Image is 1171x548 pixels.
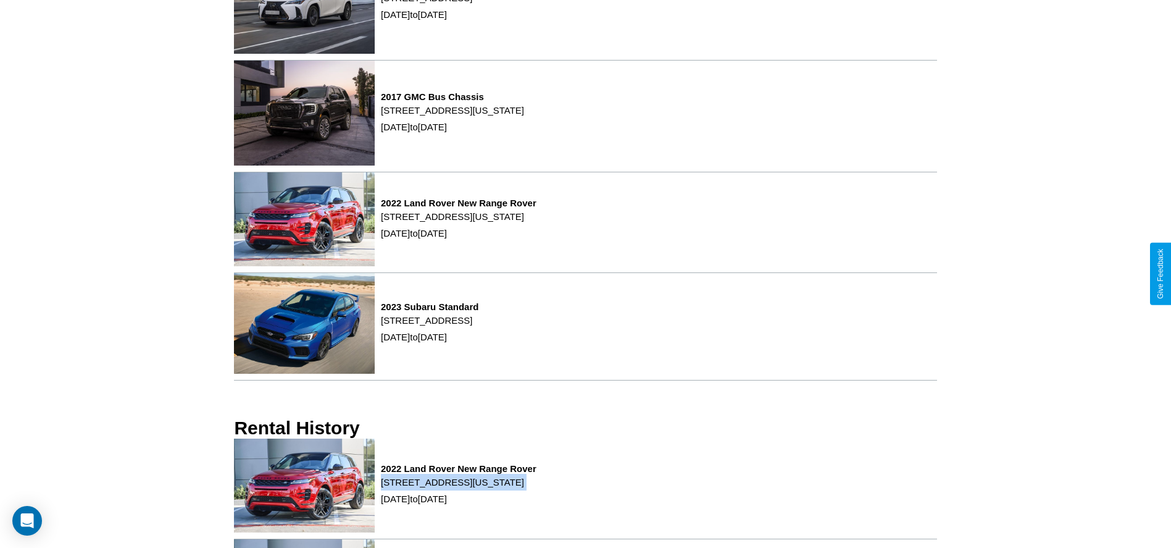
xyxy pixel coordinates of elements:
p: [STREET_ADDRESS][US_STATE] [381,102,524,119]
p: [DATE] to [DATE] [381,6,472,23]
img: rental [234,439,375,533]
img: rental [234,61,375,166]
img: rental [234,172,375,266]
div: Open Intercom Messenger [12,506,42,536]
h3: 2017 GMC Bus Chassis [381,91,524,102]
p: [DATE] to [DATE] [381,491,536,507]
h3: 2022 Land Rover New Range Rover [381,463,536,474]
p: [STREET_ADDRESS][US_STATE] [381,208,536,225]
p: [STREET_ADDRESS][US_STATE] [381,474,536,491]
h3: 2023 Subaru Standard [381,301,478,312]
p: [DATE] to [DATE] [381,329,478,345]
h3: Rental History [234,418,359,439]
p: [DATE] to [DATE] [381,225,536,242]
div: Give Feedback [1156,249,1165,299]
p: [DATE] to [DATE] [381,119,524,135]
img: rental [234,273,375,373]
h3: 2022 Land Rover New Range Rover [381,198,536,208]
p: [STREET_ADDRESS] [381,312,478,329]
